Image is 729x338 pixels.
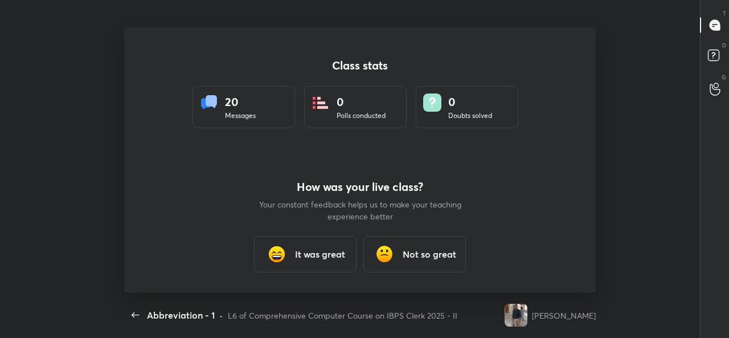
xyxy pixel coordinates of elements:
[448,93,492,111] div: 0
[722,73,726,82] p: G
[219,310,223,321] div: •
[147,308,215,322] div: Abbreviation - 1
[225,93,256,111] div: 20
[265,243,288,266] img: grinning_face_with_smiling_eyes_cmp.gif
[337,93,386,111] div: 0
[373,243,396,266] img: frowning_face_cmp.gif
[505,304,527,327] img: fd3d1c1d6ced4e678e73908509670805.jpg
[257,198,462,222] p: Your constant feedback helps us to make your teaching experience better
[228,310,457,321] div: L6 of Comprehensive Computer Course on IBPS Clerk 2025 - II
[448,111,492,121] div: Doubts solved
[225,111,256,121] div: Messages
[722,41,726,50] p: D
[723,9,726,18] p: T
[257,180,462,194] h4: How was your live class?
[200,93,218,112] img: statsMessages.856aad98.svg
[532,310,596,321] div: [PERSON_NAME]
[295,247,345,261] h3: It was great
[337,111,386,121] div: Polls conducted
[193,59,527,72] h4: Class stats
[403,247,456,261] h3: Not so great
[423,93,441,112] img: doubts.8a449be9.svg
[312,93,330,112] img: statsPoll.b571884d.svg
